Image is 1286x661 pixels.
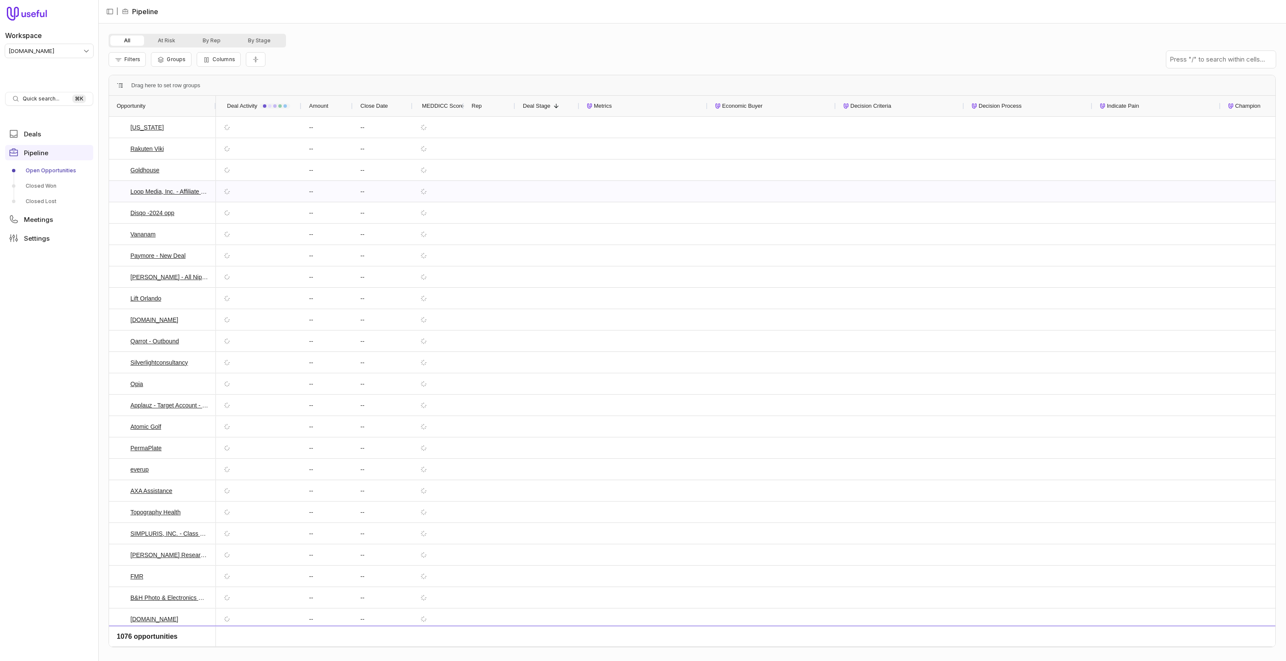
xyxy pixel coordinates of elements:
input: Press "/" to search within cells... [1166,51,1276,68]
span: -- [309,443,313,453]
span: -- [309,122,313,133]
span: Close Date [360,101,388,111]
a: Galvanize [GEOGRAPHIC_DATA] - Outbound [130,635,208,646]
span: Deal Activity [227,101,257,111]
a: Disqo -2024 opp [130,208,174,218]
span: Indicate Pain [1107,101,1139,111]
span: -- [309,614,313,624]
span: -- [309,379,313,389]
span: -- [309,550,313,560]
span: Deal Stage [523,101,550,111]
div: -- [353,352,413,373]
a: Meetings [5,212,93,227]
a: [US_STATE] [130,122,164,133]
span: -- [309,186,313,197]
span: -- [309,336,313,346]
div: -- [353,309,413,330]
span: -- [309,571,313,581]
div: -- [353,181,413,202]
span: Decision Criteria [850,101,891,111]
a: PermaPlate [130,443,162,453]
a: Vananam [130,229,156,239]
div: -- [353,630,413,651]
span: -- [309,486,313,496]
a: [DOMAIN_NAME] [130,315,178,325]
span: -- [309,593,313,603]
div: -- [353,437,413,458]
a: Deals [5,126,93,142]
a: AXA Assistance [130,486,172,496]
label: Workspace [5,30,42,41]
span: -- [309,272,313,282]
span: -- [309,635,313,646]
div: Row Groups [131,80,200,91]
span: -- [309,229,313,239]
a: Topography Health [130,507,181,517]
div: -- [353,587,413,608]
button: Collapse sidebar [103,5,116,18]
div: Indicate Pain [1100,96,1213,116]
span: -- [309,357,313,368]
div: -- [353,288,413,309]
span: Deals [24,131,41,137]
button: At Risk [144,35,189,46]
div: -- [353,373,413,394]
span: Champion [1235,101,1260,111]
div: -- [353,480,413,501]
span: Metrics [594,101,612,111]
span: -- [309,251,313,261]
span: -- [309,400,313,410]
span: Decision Process [979,101,1021,111]
button: Group Pipeline [151,52,191,67]
div: -- [353,459,413,480]
a: Opia [130,379,143,389]
div: Decision Process [972,96,1085,116]
div: -- [353,202,413,223]
div: -- [353,224,413,245]
span: Columns [212,56,235,62]
button: Filter Pipeline [109,52,146,67]
span: Pipeline [24,150,48,156]
div: Pipeline submenu [5,164,93,208]
span: -- [309,422,313,432]
span: Opportunity [117,101,145,111]
span: -- [309,528,313,539]
a: Open Opportunities [5,164,93,177]
span: | [116,6,118,17]
span: Rep [472,101,482,111]
button: By Stage [234,35,284,46]
a: everup [130,464,149,475]
div: -- [353,523,413,544]
div: -- [353,330,413,351]
a: Closed Lost [5,195,93,208]
a: [DOMAIN_NAME] [130,614,178,624]
div: -- [353,266,413,287]
kbd: ⌘ K [72,94,86,103]
span: -- [309,208,313,218]
a: SIMPLURIS, INC. - Class action Settlement administration [130,528,208,539]
div: Economic Buyer [715,96,828,116]
div: -- [353,502,413,522]
div: Metrics [587,96,700,116]
button: By Rep [189,35,234,46]
a: Atomic Golf [130,422,161,432]
button: Columns [197,52,241,67]
span: Filters [124,56,140,62]
span: Amount [309,101,328,111]
span: Drag here to set row groups [131,80,200,91]
div: Decision Criteria [844,96,956,116]
a: Lift Orlando [130,293,161,304]
span: -- [309,165,313,175]
a: Settings [5,230,93,246]
button: All [110,35,144,46]
a: Loop Media, Inc. - Affiliate Program [130,186,208,197]
span: -- [309,507,313,517]
a: Pipeline [5,145,93,160]
a: Rakuten Viki [130,144,164,154]
a: B&H Photo & Electronics Corp. [130,593,208,603]
a: Applauz - Target Account - Outbound [130,400,208,410]
div: -- [353,395,413,416]
span: -- [309,464,313,475]
div: -- [353,245,413,266]
a: FMR [130,571,143,581]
